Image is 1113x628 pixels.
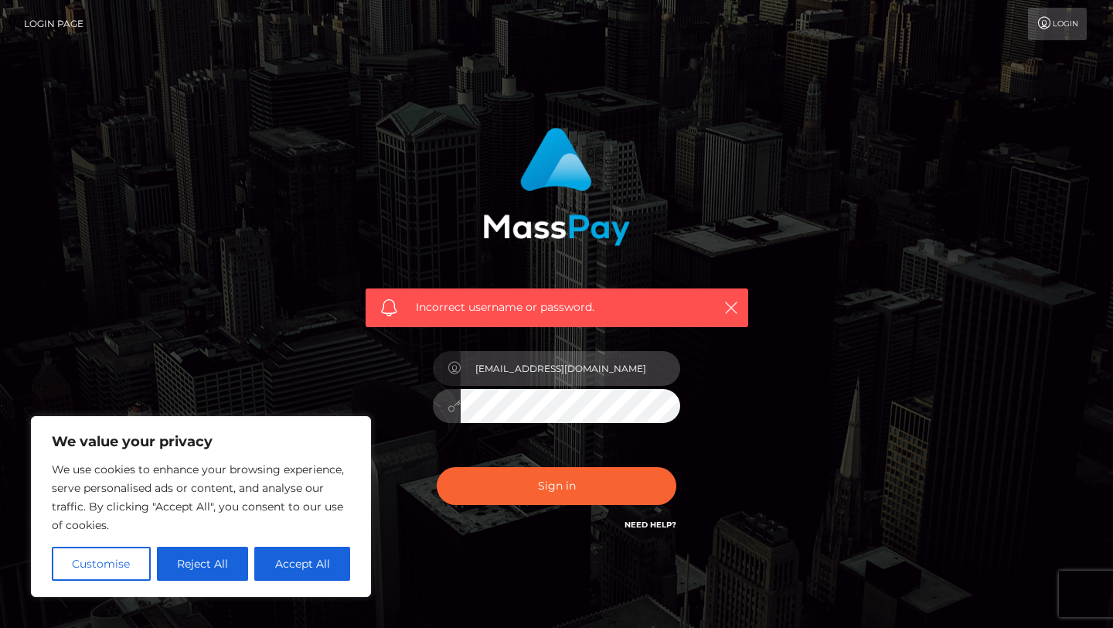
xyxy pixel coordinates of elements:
button: Reject All [157,547,249,581]
button: Accept All [254,547,350,581]
a: Login [1028,8,1087,40]
p: We value your privacy [52,432,350,451]
a: Login Page [24,8,83,40]
p: We use cookies to enhance your browsing experience, serve personalised ads or content, and analys... [52,460,350,534]
button: Customise [52,547,151,581]
input: Username... [461,351,680,386]
a: Need Help? [625,520,676,530]
span: Incorrect username or password. [416,299,698,316]
img: MassPay Login [483,128,630,246]
div: We value your privacy [31,416,371,597]
button: Sign in [437,467,676,505]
